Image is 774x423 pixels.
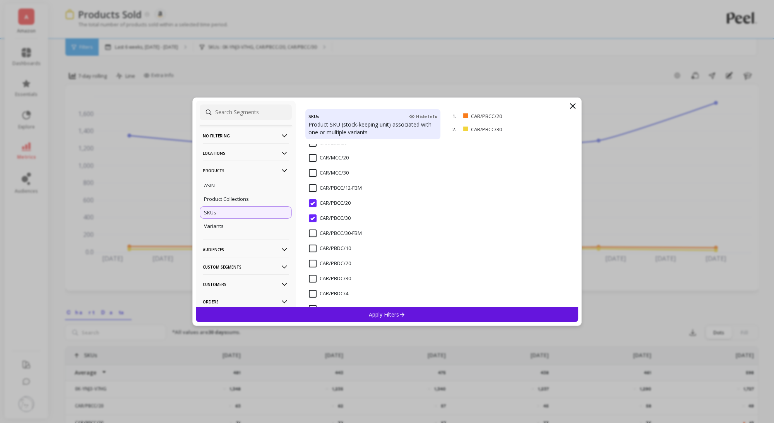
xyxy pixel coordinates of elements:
span: CAR/PBDC/4 [309,290,348,298]
p: 2. [452,126,460,133]
p: Customers [203,274,289,294]
p: 1. [452,113,460,120]
p: Products [203,161,289,180]
span: CAR/PBCC/20 [309,199,351,207]
p: Audiences [203,240,289,259]
span: Hide Info [409,113,437,120]
p: Product SKU (stock-keeping unit) associated with one or multiple variants [308,121,437,136]
span: CAR/PBCC/30 [309,214,351,222]
span: CAR/PBDC/30 [309,275,351,283]
p: Product Collections [204,195,249,202]
p: Variants [204,223,224,229]
p: CAR/PBCC/30 [471,126,538,133]
input: Search Segments [200,104,292,120]
span: CAR/PBCC/12-FBM [309,184,362,192]
span: CAR/LBB/20 [309,139,347,147]
p: SKUs [204,209,216,216]
p: Apply Filters [369,311,406,318]
p: Orders [203,292,289,312]
h4: SKUs [308,112,319,121]
p: Locations [203,143,289,163]
span: CAR/MCC/30 [309,169,349,177]
span: CAR/PBDC/10 [309,245,351,252]
p: No filtering [203,126,289,146]
p: Custom Segments [203,257,289,277]
p: ASIN [204,182,215,189]
p: CAR/PBCC/20 [471,113,538,120]
span: CAR/PBDC/20 [309,260,351,267]
span: CAR/MCC/20 [309,154,349,162]
span: CAR/PBR/20 [309,305,348,313]
span: CAR/PBCC/30-FBM [309,229,362,237]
